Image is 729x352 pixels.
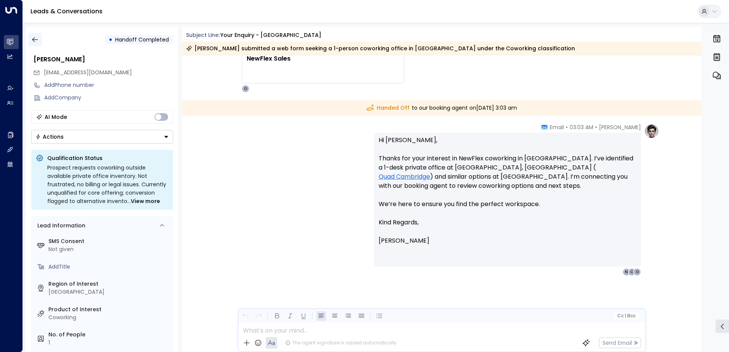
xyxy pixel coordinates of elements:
div: • [109,33,112,46]
button: Redo [254,311,263,321]
img: profile-logo.png [644,123,659,139]
div: [GEOGRAPHIC_DATA] [48,288,170,296]
div: Button group with a nested menu [31,130,173,144]
label: Region of Interest [48,280,170,288]
div: The agent signature is added automatically [285,339,397,346]
div: Prospect requests coworking outside available private office inventory. Not frustrated, no billin... [47,163,169,205]
label: SMS Consent [48,237,170,245]
span: camarakenza@gmail.com [44,69,132,77]
div: O [633,268,641,276]
span: • [566,123,568,131]
div: 1 [48,339,170,347]
div: AddTitle [48,263,170,271]
button: Actions [31,130,173,144]
span: • [595,123,597,131]
div: [PERSON_NAME] [34,55,173,64]
button: Cc|Bcc [614,312,638,320]
span: Handoff Completed [115,36,169,43]
div: Coworking [48,314,170,322]
span: View more [131,197,160,205]
span: Handed Off [367,104,409,112]
span: 03:03 AM [570,123,593,131]
div: to our booking agent on [DATE] 3:03 am [182,100,702,116]
span: Cc Bcc [617,313,635,318]
div: O [242,85,249,93]
div: AddCompany [44,94,173,102]
div: Actions [35,133,64,140]
div: AddPhone number [44,81,173,89]
span: Subject Line: [186,31,220,39]
a: Leads & Conversations [31,7,103,16]
span: | [625,313,626,318]
span: [PERSON_NAME] [379,236,429,245]
div: Lead Information [35,222,85,230]
strong: NewFlex Sales [247,54,291,63]
div: AI Mode [45,113,67,121]
span: [EMAIL_ADDRESS][DOMAIN_NAME] [44,69,132,76]
span: [PERSON_NAME] [599,123,641,131]
a: Quad Cambridge [379,172,430,181]
div: Your enquiry - [GEOGRAPHIC_DATA] [220,31,321,39]
span: Kind Regards, [379,218,419,227]
div: [PERSON_NAME] submitted a web form seeking a 1-person coworking office in [GEOGRAPHIC_DATA] under... [186,45,575,52]
span: Email [550,123,564,131]
label: No. of People [48,331,170,339]
label: Product of Interest [48,306,170,314]
div: C [628,268,636,276]
button: Undo [241,311,250,321]
p: Hi [PERSON_NAME], Thanks for your interest in NewFlex coworking in [GEOGRAPHIC_DATA]. I’ve identi... [379,136,636,218]
p: Qualification Status [47,154,169,162]
div: N [623,268,630,276]
div: Not given [48,245,170,253]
